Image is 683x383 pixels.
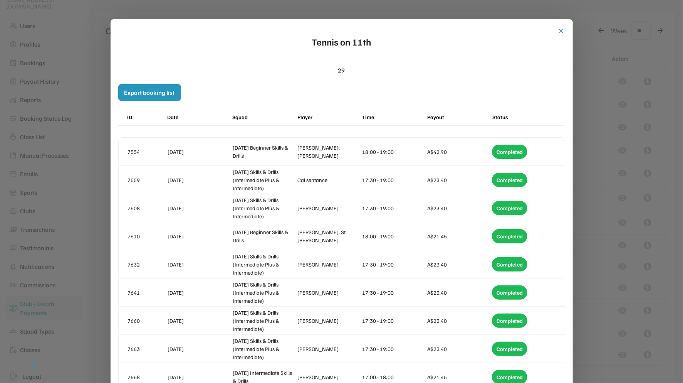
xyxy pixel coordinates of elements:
div: 17:30 - 19:00 [362,204,425,212]
div: [PERSON_NAME] [297,260,361,268]
div: 17:30 - 19:00 [362,317,425,325]
div: [DATE] Skills & Drills (Intermediate Plus & Intermediate) [233,252,296,277]
div: 7641 [128,289,166,297]
div: [DATE] Skills & Drills (Intermediate Plus & Intermediate) [233,280,296,305]
div: [DATE] [168,260,231,268]
div: [PERSON_NAME], [PERSON_NAME] [297,143,361,160]
button: close [557,27,565,35]
div: 17:30 - 19:00 [362,289,425,297]
div: A$23.40 [427,345,490,353]
div: [DATE] Skills & Drills (Intermediate Plus & Intermediate) [233,337,296,361]
div: 7610 [128,232,166,240]
div: Cal sentance [297,176,361,184]
div: Payout [427,113,491,121]
div: 17:30 - 19:00 [362,345,425,353]
div: 18:00 - 19:00 [362,148,425,156]
div: [DATE] [168,289,231,297]
div: Time [362,113,426,121]
div: [DATE] [168,176,231,184]
div: 7632 [128,260,166,268]
div: A$23.40 [427,260,490,268]
div: 17:00 - 18:00 [362,373,425,381]
div: A$23.40 [427,317,490,325]
div: Completed [492,342,527,356]
div: Completed [492,229,527,243]
div: Date [168,113,231,121]
div: Completed [492,173,527,187]
div: A$21.45 [427,373,490,381]
div: A$23.40 [427,176,490,184]
div: 18:00 - 19:00 [362,232,425,240]
div: A$23.40 [427,204,490,212]
div: [PERSON_NAME] [297,204,361,212]
div: ID [128,113,166,121]
div: Completed [492,285,527,300]
div: [DATE] [168,148,231,156]
div: Completed [492,314,527,328]
div: 29 [338,66,345,75]
div: Completed [492,145,527,159]
div: [PERSON_NAME] St [PERSON_NAME] [297,228,361,244]
div: 7668 [128,373,166,381]
div: [PERSON_NAME] [297,317,361,325]
div: [PERSON_NAME] [297,289,361,297]
div: A$21.45 [427,232,490,240]
div: A$42.90 [427,148,490,156]
div: Completed [492,257,527,272]
div: 7663 [128,345,166,353]
div: A$23.40 [427,289,490,297]
div: Squad [232,113,296,121]
div: [DATE] Beginner Skills & Drills [233,228,296,244]
button: Export booking list [118,84,181,101]
div: [DATE] Skills & Drills (Intermediate Plus & Intermediate) [233,309,296,333]
div: [DATE] [168,345,231,353]
div: [DATE] Skills & Drills (Intermediate Plus & Intermediate) [233,168,296,192]
div: 7608 [128,204,166,212]
div: [DATE] [168,232,231,240]
div: [PERSON_NAME] [297,373,361,381]
div: 17:30 - 19:00 [362,260,425,268]
div: [DATE] Skills & Drills (Intermediate Plus & Intermediate) [233,196,296,220]
div: Player [297,113,361,121]
div: 7559 [128,176,166,184]
div: [DATE] [168,204,231,212]
div: 7554 [128,148,166,156]
div: 7660 [128,317,166,325]
div: Completed [492,201,527,215]
div: [DATE] [168,317,231,325]
div: Status [492,113,556,121]
div: [DATE] Beginner Skills & Drills [233,143,296,160]
div: [PERSON_NAME] [297,345,361,353]
div: Tennis on 11th [312,35,371,49]
div: [DATE] [168,373,231,381]
div: 17:30 - 19:00 [362,176,425,184]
